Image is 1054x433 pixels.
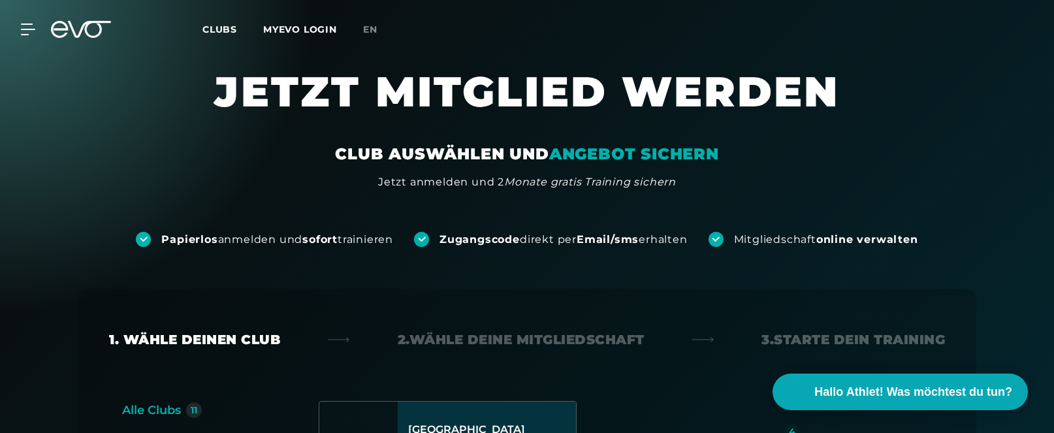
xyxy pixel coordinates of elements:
[363,22,393,37] a: en
[439,233,520,246] strong: Zugangscode
[263,24,337,35] a: MYEVO LOGIN
[816,233,918,246] strong: online verwalten
[734,233,918,247] div: Mitgliedschaft
[761,330,945,349] div: 3. Starte dein Training
[161,233,217,246] strong: Papierlos
[378,174,676,190] div: Jetzt anmelden und 2
[335,144,718,165] div: CLUB AUSWÄHLEN UND
[302,233,338,246] strong: sofort
[109,330,280,349] div: 1. Wähle deinen Club
[549,144,719,163] em: ANGEBOT SICHERN
[363,24,377,35] span: en
[577,233,639,246] strong: Email/sms
[191,406,197,415] div: 11
[202,23,263,35] a: Clubs
[773,374,1028,410] button: Hallo Athlet! Was möchtest du tun?
[202,24,237,35] span: Clubs
[439,233,687,247] div: direkt per erhalten
[135,65,919,144] h1: JETZT MITGLIED WERDEN
[161,233,393,247] div: anmelden und trainieren
[504,176,676,188] em: Monate gratis Training sichern
[814,383,1012,401] span: Hallo Athlet! Was möchtest du tun?
[398,330,645,349] div: 2. Wähle deine Mitgliedschaft
[122,401,181,419] div: Alle Clubs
